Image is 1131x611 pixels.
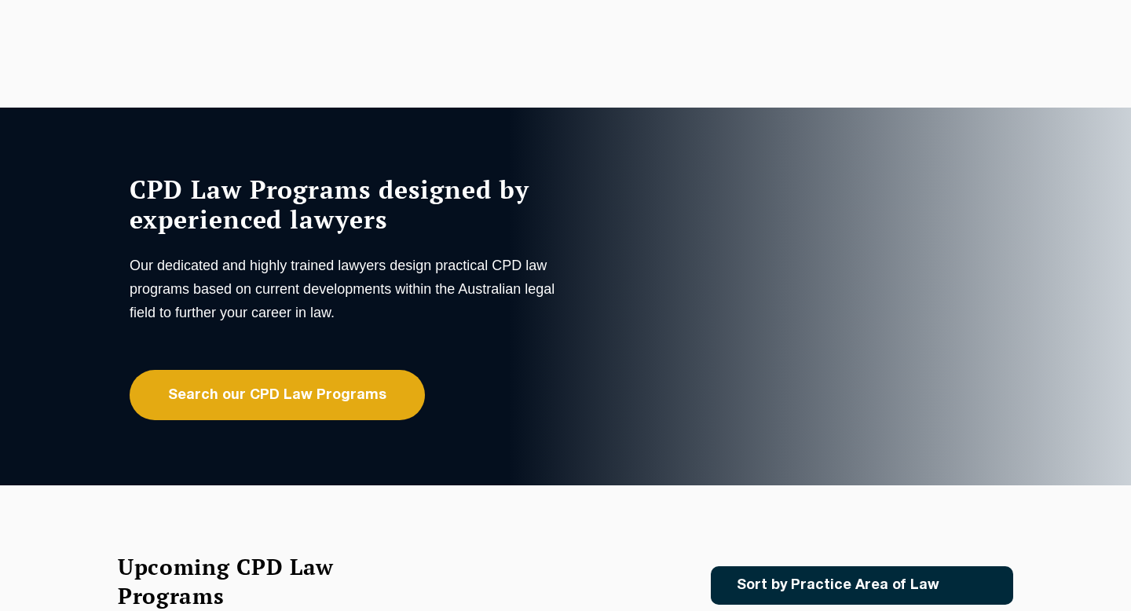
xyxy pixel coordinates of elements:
[118,552,373,610] h2: Upcoming CPD Law Programs
[130,174,562,234] h1: CPD Law Programs designed by experienced lawyers
[711,566,1013,605] a: Sort by Practice Area of Law
[130,254,562,324] p: Our dedicated and highly trained lawyers design practical CPD law programs based on current devel...
[130,370,425,420] a: Search our CPD Law Programs
[964,579,983,592] img: Icon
